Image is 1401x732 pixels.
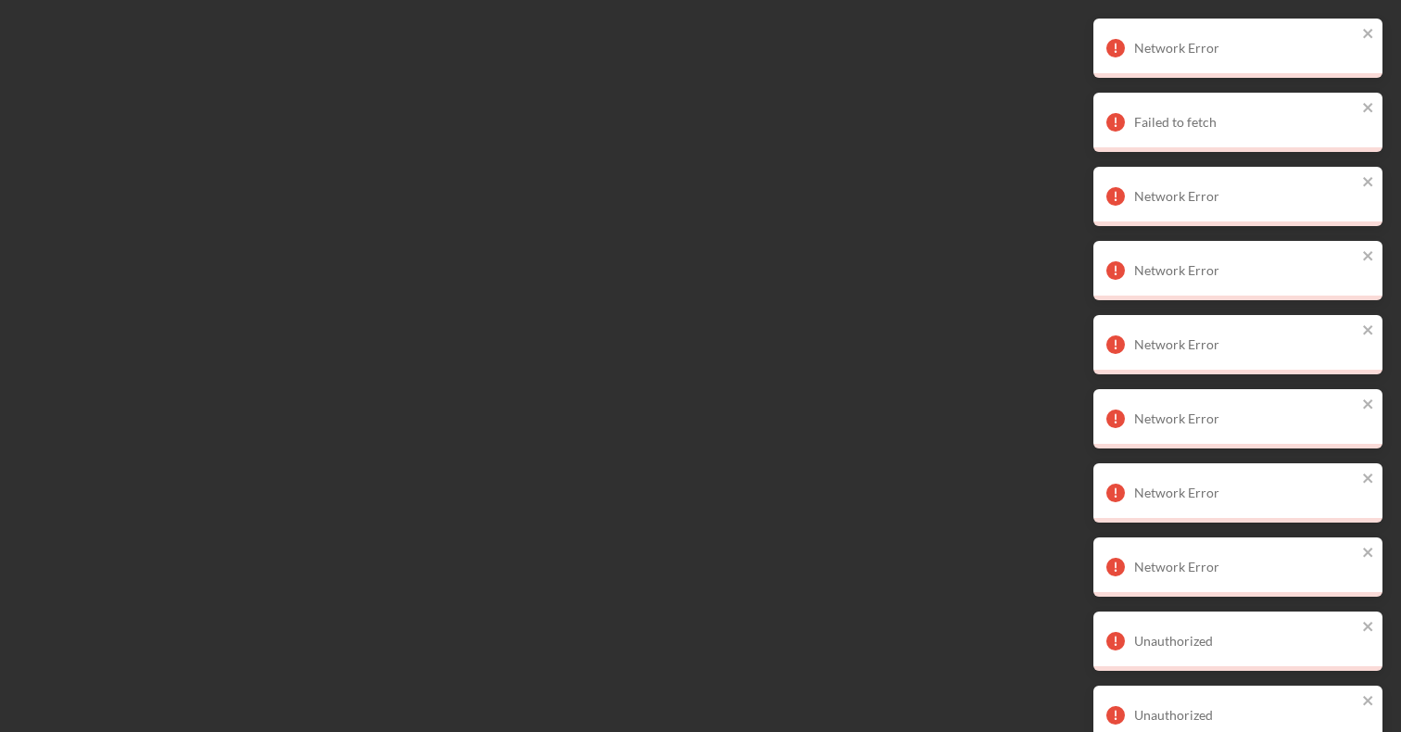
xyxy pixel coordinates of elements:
button: close [1362,693,1375,711]
div: Network Error [1134,560,1357,574]
div: Unauthorized [1134,708,1357,723]
button: close [1362,397,1375,414]
button: close [1362,248,1375,266]
div: Network Error [1134,189,1357,204]
div: Network Error [1134,486,1357,500]
button: close [1362,545,1375,562]
div: Failed to fetch [1134,115,1357,130]
div: Unauthorized [1134,634,1357,649]
button: close [1362,322,1375,340]
div: Network Error [1134,41,1357,56]
button: close [1362,100,1375,118]
div: Network Error [1134,337,1357,352]
div: Network Error [1134,411,1357,426]
button: close [1362,471,1375,488]
button: close [1362,26,1375,44]
button: close [1362,619,1375,637]
button: close [1362,174,1375,192]
div: Network Error [1134,263,1357,278]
